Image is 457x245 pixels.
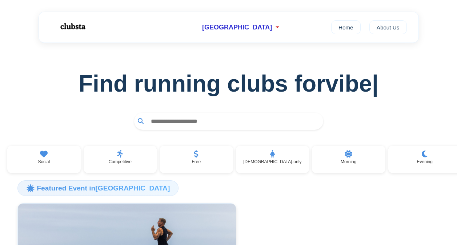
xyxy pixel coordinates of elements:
h3: 🌟 Featured Event in [GEOGRAPHIC_DATA] [17,180,179,196]
p: Free [192,159,201,164]
a: About Us [369,20,407,34]
p: [DEMOGRAPHIC_DATA]-only [243,159,301,164]
a: Home [331,20,361,34]
p: Evening [417,159,433,164]
img: Logo [51,17,94,36]
span: | [372,71,378,97]
span: [GEOGRAPHIC_DATA] [202,24,272,31]
p: Morning [341,159,356,164]
p: Competitive [109,159,132,164]
span: vibe [325,70,378,97]
h1: Find running clubs for [12,70,445,97]
p: Social [38,159,50,164]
